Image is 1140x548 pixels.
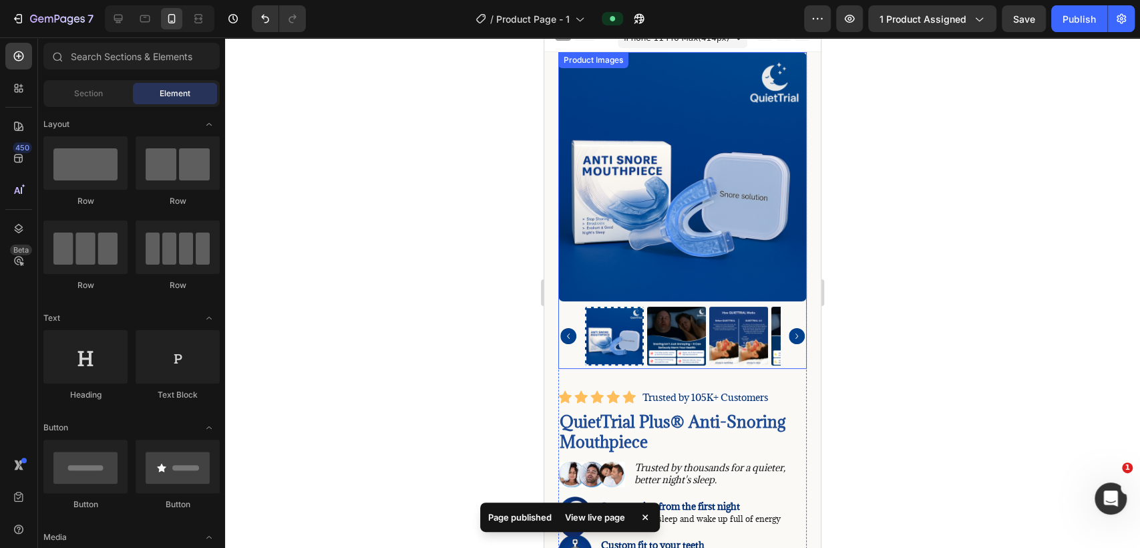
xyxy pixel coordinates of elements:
[43,312,60,324] span: Text
[43,531,67,543] span: Media
[136,389,220,401] div: Text Block
[17,17,81,29] div: Product Images
[1002,5,1046,32] button: Save
[198,417,220,438] span: Toggle open
[136,195,220,207] div: Row
[136,499,220,511] div: Button
[46,353,59,366] a: Section
[1051,5,1107,32] button: Publish
[868,5,996,32] button: 1 product assigned
[14,458,47,492] img: gempages_583938792440726247-fae3b271-65f8-4988-a355-9cbac07fe331.png
[43,195,128,207] div: Row
[557,508,633,527] div: View live page
[90,424,241,448] i: Trusted by thousands for a quieter, better night's sleep.
[490,12,494,26] span: /
[43,499,128,511] div: Button
[98,346,224,374] a: Trusted by 105K+ Customers
[43,43,220,70] input: Search Sections & Elements
[198,114,220,135] span: Toggle open
[78,353,91,366] a: Section
[5,5,100,32] button: 7
[1122,462,1133,473] span: 1
[14,353,27,366] a: Section
[98,354,224,366] span: Trusted by 105K+ Customers
[30,353,43,366] a: Section
[43,118,69,130] span: Layout
[43,389,128,401] div: Heading
[43,422,68,434] span: Button
[14,374,263,416] h1: QuietTrial Plus® Anti-Snoring Mouthpiece
[136,279,220,291] div: Row
[1063,12,1096,26] div: Publish
[74,88,103,100] span: Section
[1013,13,1035,25] span: Save
[198,307,220,329] span: Toggle open
[1095,483,1127,515] iframe: Intercom live chat
[10,245,32,255] div: Beta
[496,12,570,26] span: Product Page - 1
[880,12,966,26] span: 1 product assigned
[160,88,190,100] span: Element
[43,279,128,291] div: Row
[57,462,196,475] strong: Stop snoring from the first night
[244,291,260,307] button: Carousel Next Arrow
[13,142,32,153] div: 450
[16,474,41,500] button: <p>Button</p>
[87,11,93,27] p: 7
[16,291,32,307] button: Carousel Back Arrow
[14,424,81,450] img: gempages_583938792440726247-592ee1e9-5655-4eee-a0c3-f8d8afc4bb1a.png
[544,37,821,548] iframe: Design area
[488,511,552,524] p: Page published
[62,353,75,366] a: Section
[198,527,220,548] span: Toggle open
[252,5,306,32] div: Undo/Redo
